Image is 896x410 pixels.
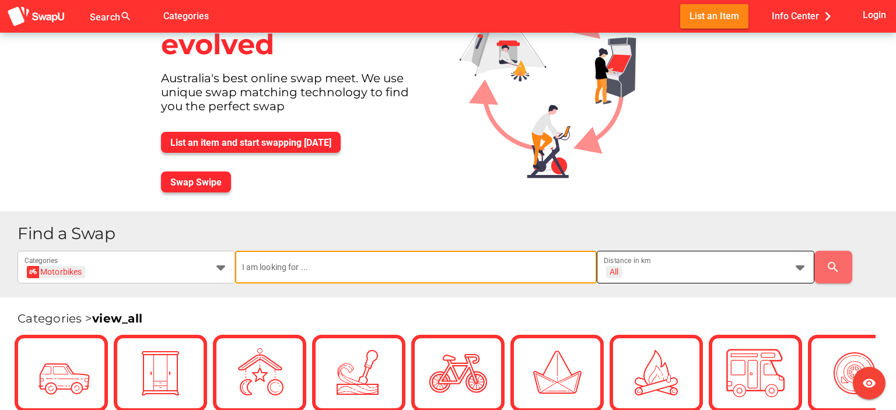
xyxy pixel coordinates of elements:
h1: Find a Swap [17,225,887,242]
input: I am looking for ... [242,251,590,283]
button: Categories [154,4,218,28]
span: List an Item [689,8,739,24]
span: Categories > [17,311,142,325]
span: Login [863,7,886,23]
button: List an Item [680,4,748,28]
button: Login [860,4,889,26]
i: false [146,9,160,23]
img: aSD8y5uGLpzPJLYTcYcjNu3laj1c05W5KWf0Ds+Za8uybjssssuu+yyyy677LKX2n+PWMSDJ9a87AAAAABJRU5ErkJggg== [7,6,65,27]
i: search [826,260,840,274]
button: Swap Swipe [161,171,231,192]
div: Motorbikes [30,266,82,278]
div: All [610,267,618,277]
span: Swap Swipe [170,177,222,188]
i: chevron_right [819,8,836,25]
button: Info Center [762,4,846,28]
i: visibility [862,376,876,390]
span: List an item and start swapping [DATE] [170,137,331,148]
button: List an item and start swapping [DATE] [161,132,341,153]
a: view_all [92,311,142,325]
div: Australia's best online swap meet. We use unique swap matching technology to find you the perfect... [152,71,441,122]
span: Info Center [772,6,836,26]
a: Categories [154,10,218,21]
span: Categories [163,6,209,26]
